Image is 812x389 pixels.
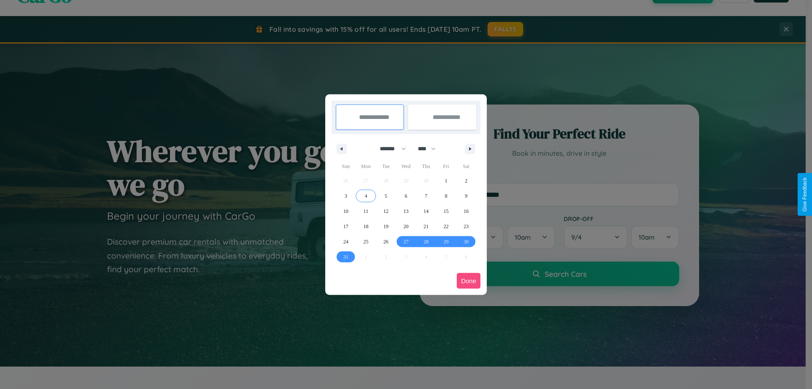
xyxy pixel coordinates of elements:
[396,188,416,204] button: 6
[396,204,416,219] button: 13
[336,160,356,173] span: Sun
[356,204,376,219] button: 11
[436,234,456,249] button: 29
[376,188,396,204] button: 5
[416,188,436,204] button: 7
[444,219,449,234] span: 22
[336,219,356,234] button: 17
[384,234,389,249] span: 26
[336,249,356,265] button: 31
[405,188,407,204] span: 6
[456,219,476,234] button: 23
[385,188,387,204] span: 5
[416,204,436,219] button: 14
[396,234,416,249] button: 27
[423,204,428,219] span: 14
[336,234,356,249] button: 24
[343,234,348,249] span: 24
[445,173,447,188] span: 1
[376,234,396,249] button: 26
[436,160,456,173] span: Fri
[345,188,347,204] span: 3
[465,188,467,204] span: 9
[403,234,409,249] span: 27
[376,219,396,234] button: 19
[363,219,368,234] span: 18
[343,204,348,219] span: 10
[396,219,416,234] button: 20
[356,219,376,234] button: 18
[423,234,428,249] span: 28
[363,234,368,249] span: 25
[384,219,389,234] span: 19
[363,204,368,219] span: 11
[403,204,409,219] span: 13
[416,160,436,173] span: Thu
[356,234,376,249] button: 25
[456,204,476,219] button: 16
[384,204,389,219] span: 12
[365,188,367,204] span: 4
[343,219,348,234] span: 17
[376,160,396,173] span: Tue
[456,188,476,204] button: 9
[464,204,469,219] span: 16
[457,273,480,289] button: Done
[464,219,469,234] span: 23
[425,188,427,204] span: 7
[376,204,396,219] button: 12
[416,219,436,234] button: 21
[436,204,456,219] button: 15
[464,234,469,249] span: 30
[456,234,476,249] button: 30
[444,204,449,219] span: 15
[444,234,449,249] span: 29
[423,219,428,234] span: 21
[356,160,376,173] span: Mon
[802,177,808,212] div: Give Feedback
[456,173,476,188] button: 2
[403,219,409,234] span: 20
[356,188,376,204] button: 4
[456,160,476,173] span: Sat
[416,234,436,249] button: 28
[343,249,348,265] span: 31
[336,204,356,219] button: 10
[465,173,467,188] span: 2
[436,173,456,188] button: 1
[396,160,416,173] span: Wed
[445,188,447,204] span: 8
[336,188,356,204] button: 3
[436,219,456,234] button: 22
[436,188,456,204] button: 8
